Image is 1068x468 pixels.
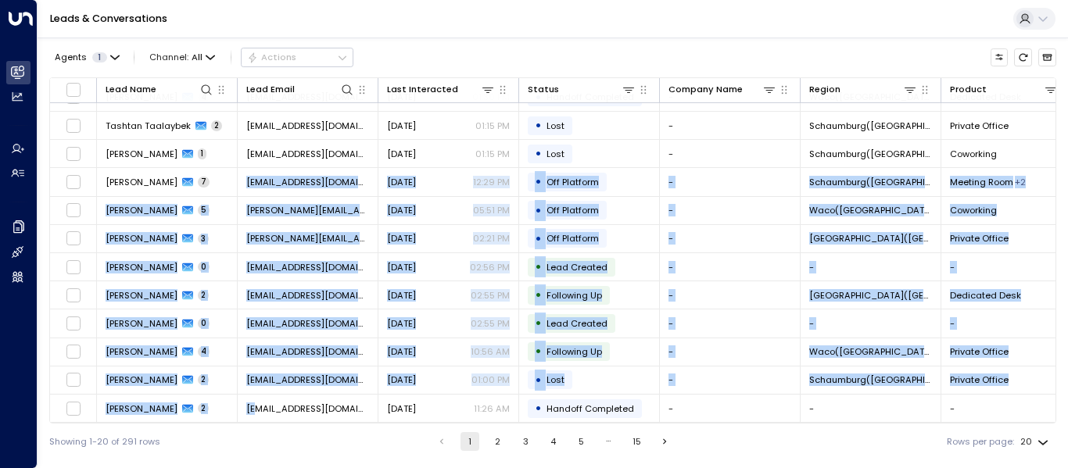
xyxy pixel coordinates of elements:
span: John Doe [106,402,177,415]
td: - [660,309,801,337]
div: Product [950,82,987,97]
button: page 1 [461,432,479,451]
p: 01:15 PM [475,120,510,132]
span: Following Up [547,289,602,302]
span: All [192,52,202,63]
p: 02:55 PM [471,317,510,330]
span: Lost [547,148,564,160]
button: Go to page 5 [572,432,590,451]
span: Aug 25, 2025 [387,232,416,245]
span: Lead Created [547,261,607,273]
span: 0 [198,318,210,329]
span: Aug 21, 2025 [387,373,416,386]
span: Lost [547,373,564,386]
td: - [660,112,801,139]
span: Toggle select row [66,288,81,303]
button: Go to page 15 [628,432,647,451]
p: 12:29 PM [473,176,510,188]
nav: pagination navigation [432,432,675,451]
span: Aug 22, 2025 [387,317,416,330]
span: jonathan@lokationre.com [246,232,369,245]
td: - [660,197,801,224]
span: Off Platform [547,232,599,245]
span: Geneva(IL) [809,289,932,302]
span: Aug 26, 2025 [387,148,416,160]
span: tobie@nextgen-media.net [246,204,369,216]
span: Lost [547,120,564,132]
span: Schaumburg(IL) [809,176,932,188]
span: Toggle select all [66,82,81,98]
div: Private Office,Virtual Office [1015,176,1026,188]
span: Kevin Ignacio [106,373,177,386]
p: 01:00 PM [471,373,510,386]
td: - [801,253,941,280]
span: Private Office [950,373,1009,386]
div: Lead Email [246,82,354,97]
span: Jacob Zwiezen [106,261,177,273]
span: 2 [211,120,222,131]
button: Go to next page [655,432,674,451]
span: 3 [198,234,209,245]
span: Waco(TX) [809,345,932,358]
div: 20 [1020,432,1052,452]
span: Lead Created [547,317,607,330]
div: • [535,284,542,305]
p: 01:15 PM [475,148,510,160]
span: Toggle select row [66,230,81,246]
div: Showing 1-20 of 291 rows [49,435,160,448]
button: Channel:All [145,48,220,66]
button: Go to page 2 [489,432,507,451]
button: Go to page 4 [544,432,563,451]
p: 02:55 PM [471,289,510,302]
td: - [660,140,801,167]
div: • [535,370,542,391]
label: Rows per page: [947,435,1014,448]
span: Schaumburg(IL) [809,120,932,132]
p: 11:26 AM [474,402,510,415]
div: Region [809,82,917,97]
div: Actions [247,52,296,63]
span: Channel: [145,48,220,66]
span: Jonathan Lickstein [106,232,177,245]
span: Tobie Fisher [106,204,177,216]
span: Aug 22, 2025 [387,345,416,358]
span: kev.ignacio95@gmail.com [246,373,369,386]
span: tashtand@gmail.com [246,120,369,132]
div: Button group with a nested menu [241,48,353,66]
span: 7 [198,177,210,188]
span: Toggle select row [66,202,81,218]
td: - [660,395,801,422]
span: 2 [198,403,209,414]
td: - [801,395,941,422]
button: Actions [241,48,353,66]
span: jacobtzwiezen@outlook.com [246,317,369,330]
td: - [660,225,801,252]
td: - [660,253,801,280]
span: Aug 26, 2025 [387,176,416,188]
span: Following Up [547,345,602,358]
span: Schaumburg(IL) [809,373,932,386]
span: Toggle select row [66,146,81,162]
span: Roxane Kazerooni [106,345,177,358]
span: Meeting Room [950,176,1013,188]
span: Toggle select row [66,259,81,275]
div: Status [528,82,636,97]
span: Off Platform [547,176,599,188]
span: 1 [92,52,107,63]
td: - [660,281,801,309]
div: • [535,313,542,334]
div: Lead Email [246,82,295,97]
div: Lead Name [106,82,213,97]
span: jimmymacclaw@gmail.com [246,176,369,188]
div: • [535,341,542,362]
span: Jacob Zwiezen [106,289,177,302]
button: Archived Leads [1038,48,1056,66]
span: Private Office [950,232,1009,245]
div: Company Name [668,82,743,97]
span: 2 [198,290,209,301]
span: 0 [198,262,210,273]
span: Coworking [950,148,997,160]
div: Product [950,82,1058,97]
td: - [801,309,941,337]
span: Toggle select row [66,316,81,331]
